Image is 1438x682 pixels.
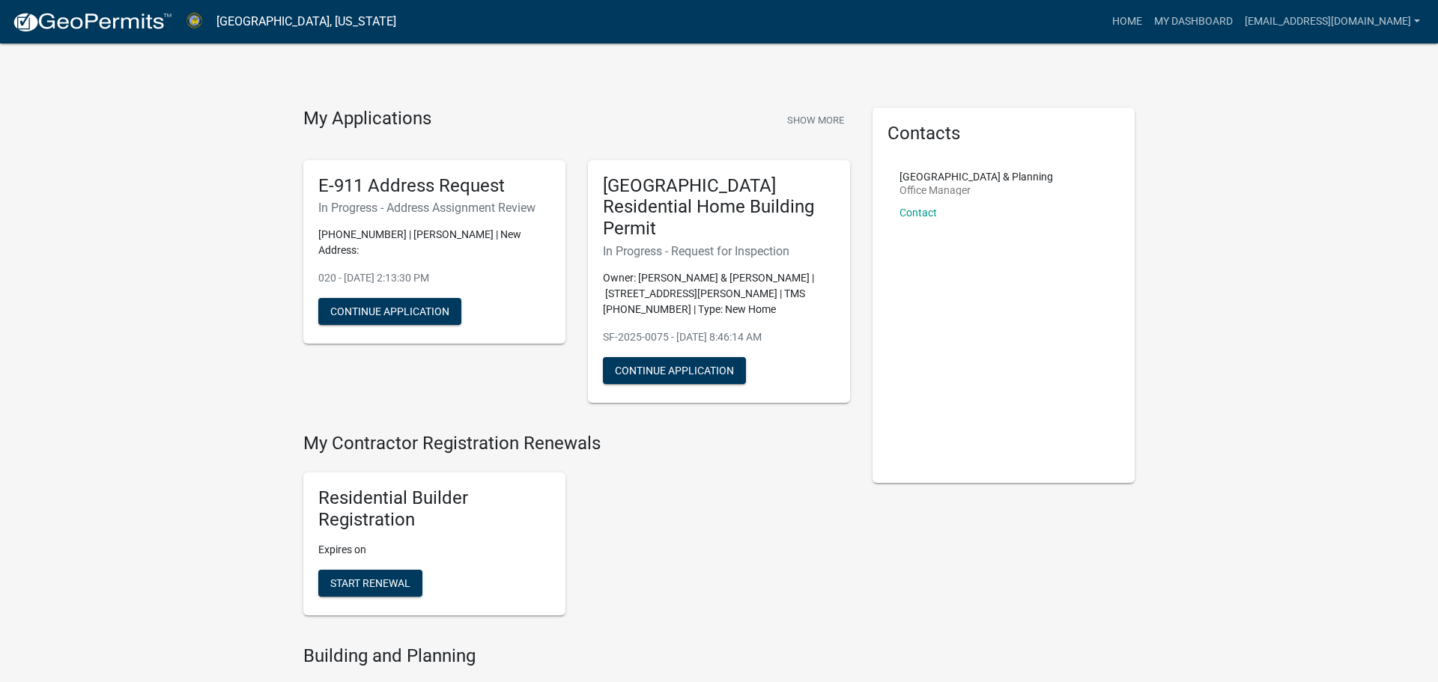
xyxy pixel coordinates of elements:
[899,185,1053,195] p: Office Manager
[603,244,835,258] h6: In Progress - Request for Inspection
[899,207,937,219] a: Contact
[603,329,835,345] p: SF-2025-0075 - [DATE] 8:46:14 AM
[603,357,746,384] button: Continue Application
[318,542,550,558] p: Expires on
[318,487,550,531] h5: Residential Builder Registration
[330,577,410,589] span: Start Renewal
[318,270,550,286] p: 020 - [DATE] 2:13:30 PM
[318,175,550,197] h5: E-911 Address Request
[318,201,550,215] h6: In Progress - Address Assignment Review
[603,270,835,317] p: Owner: [PERSON_NAME] & [PERSON_NAME] | [STREET_ADDRESS][PERSON_NAME] | TMS [PHONE_NUMBER] | Type:...
[1106,7,1148,36] a: Home
[781,108,850,133] button: Show More
[888,123,1120,144] h5: Contacts
[318,298,461,325] button: Continue Application
[303,108,431,130] h4: My Applications
[303,433,850,454] h4: My Contractor Registration Renewals
[184,11,204,31] img: Abbeville County, South Carolina
[899,171,1053,182] p: [GEOGRAPHIC_DATA] & Planning
[303,433,850,627] wm-registration-list-section: My Contractor Registration Renewals
[318,570,422,597] button: Start Renewal
[216,9,396,34] a: [GEOGRAPHIC_DATA], [US_STATE]
[303,645,850,667] h4: Building and Planning
[1148,7,1239,36] a: My Dashboard
[318,227,550,258] p: [PHONE_NUMBER] | [PERSON_NAME] | New Address:
[603,175,835,240] h5: [GEOGRAPHIC_DATA] Residential Home Building Permit
[1239,7,1426,36] a: [EMAIL_ADDRESS][DOMAIN_NAME]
